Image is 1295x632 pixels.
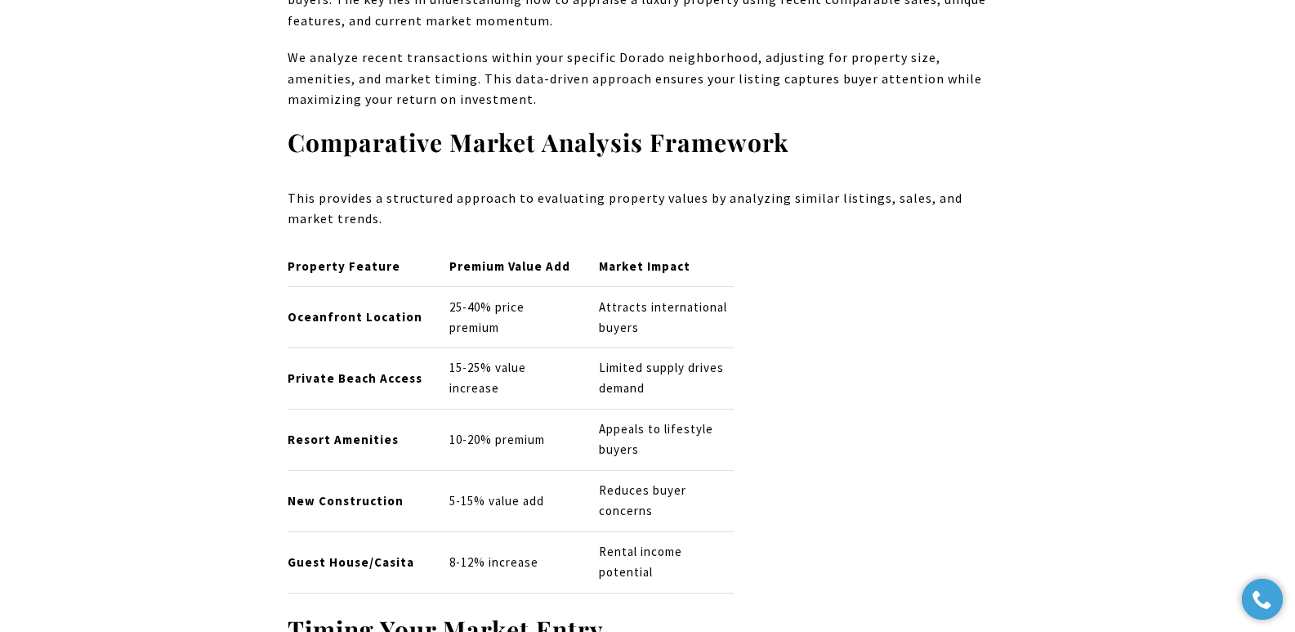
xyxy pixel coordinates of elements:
strong: Guest House/Casita [288,554,414,570]
p: 25-40% price premium [449,298,571,338]
strong: Oceanfront Location [288,309,422,325]
p: Limited supply drives demand [599,358,735,399]
p: Market Impact [599,257,735,277]
strong: New Construction [288,493,404,509]
p: Rental income potential [599,542,735,583]
p: Appeals to lifestyle buyers [599,419,735,460]
p: 10-20% premium [449,430,571,450]
p: This provides a structured approach to evaluating property values by analyzing similar listings, ... [288,188,1008,230]
p: 8-12% increase [449,553,571,573]
p: Reduces buyer concerns [599,481,735,522]
p: Premium Value Add [449,257,571,277]
p: We analyze recent transactions within your specific Dorado neighborhood, adjusting for property s... [288,47,1008,110]
p: 5-15% value add [449,491,571,512]
strong: Comparative Market Analysis Framework [288,126,789,159]
p: Property Feature [288,257,423,277]
strong: Resort Amenities [288,432,399,447]
p: 15-25% value increase [449,358,571,399]
p: Attracts international buyers [599,298,735,338]
strong: Private Beach Access [288,370,422,386]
